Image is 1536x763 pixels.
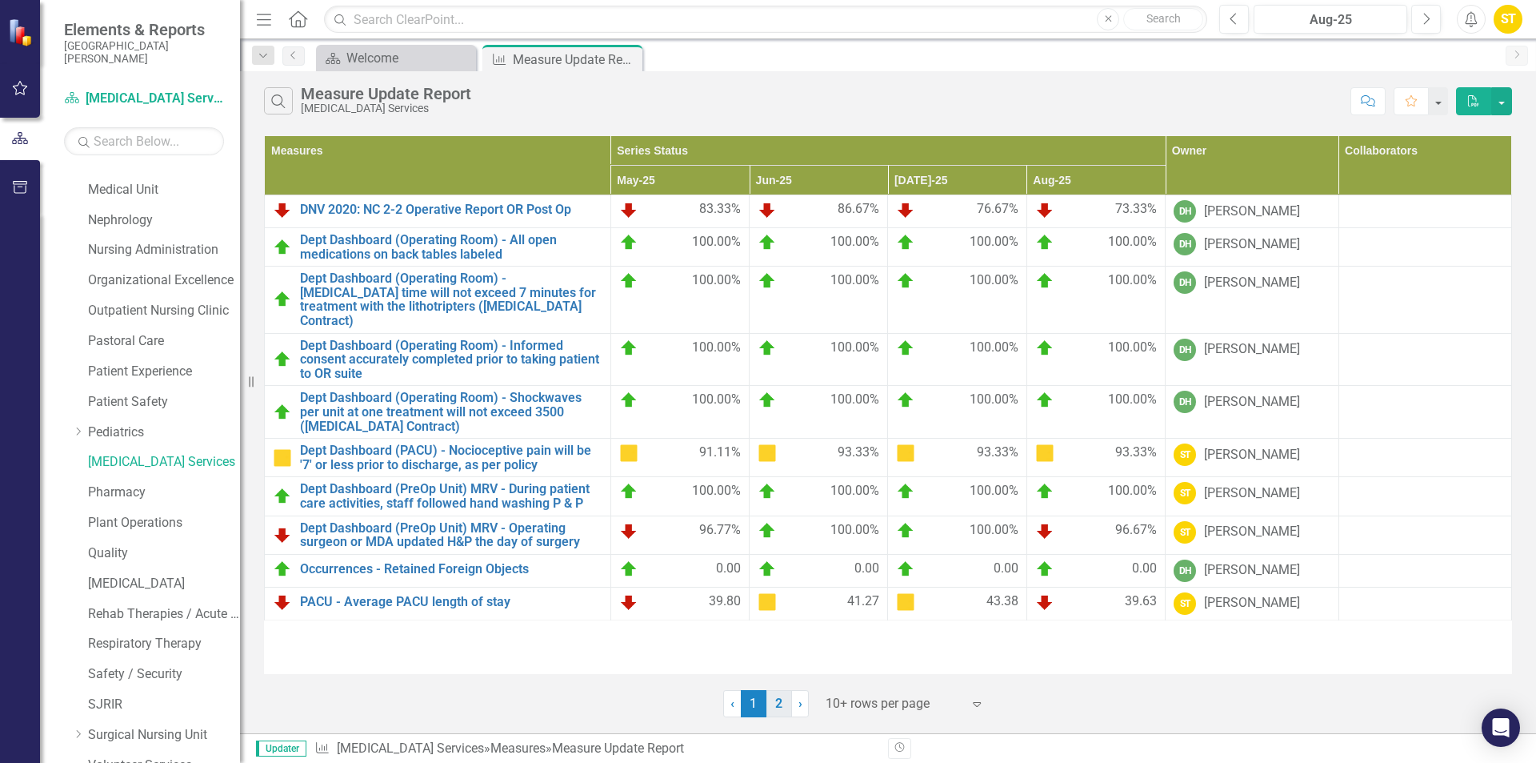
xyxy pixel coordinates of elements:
[273,403,292,422] img: On Target
[88,696,240,714] a: SJRIR
[970,391,1018,410] span: 100.00%
[1174,200,1196,223] div: DH
[265,439,611,477] td: Double-Click to Edit Right Click for Context Menu
[619,592,638,612] img: Below Plan
[619,521,638,540] img: Below Plan
[88,726,240,745] a: Surgical Nursing Unit
[758,391,777,410] img: On Target
[88,575,240,593] a: [MEDICAL_DATA]
[273,448,292,468] img: Caution
[490,741,546,756] a: Measures
[1174,592,1196,615] div: ST
[758,339,777,358] img: On Target
[847,592,879,612] span: 41.27
[1174,339,1196,361] div: DH
[1035,200,1054,219] img: Below Plan
[1115,444,1157,463] span: 93.33%
[337,741,484,756] a: [MEDICAL_DATA] Services
[798,696,802,711] span: ›
[1146,12,1181,25] span: Search
[830,391,879,410] span: 100.00%
[896,233,915,252] img: On Target
[265,386,611,439] td: Double-Click to Edit Right Click for Context Menu
[730,696,734,711] span: ‹
[300,562,602,576] a: Occurrences - Retained Foreign Objects
[619,339,638,358] img: On Target
[619,560,638,579] img: On Target
[300,271,602,327] a: Dept Dashboard (Operating Room) - [MEDICAL_DATA] time will not exceed 7 minutes for treatment wit...
[88,271,240,290] a: Organizational Excellence
[758,521,777,540] img: On Target
[88,665,240,684] a: Safety / Security
[8,18,37,46] img: ClearPoint Strategy
[1125,592,1157,612] span: 39.63
[610,554,749,587] td: Double-Click to Edit
[896,560,915,579] img: On Target
[88,453,240,472] a: [MEDICAL_DATA] Services
[88,241,240,259] a: Nursing Administration
[970,339,1018,358] span: 100.00%
[758,482,777,501] img: On Target
[709,592,741,612] span: 39.80
[1108,339,1157,358] span: 100.00%
[1204,484,1300,503] div: [PERSON_NAME]
[300,521,602,549] a: Dept Dashboard (PreOp Unit) MRV - Operating surgeon or MDA updated H&P the day of surgery
[256,741,306,757] span: Updater
[1204,203,1300,221] div: [PERSON_NAME]
[273,592,292,612] img: Below Plan
[301,102,471,114] div: [MEDICAL_DATA] Services
[1259,10,1402,30] div: Aug-25
[88,181,240,199] a: Medical Unit
[896,482,915,501] img: On Target
[610,587,749,620] td: Double-Click to Edit
[1174,482,1196,504] div: ST
[838,444,879,463] span: 93.33%
[1035,482,1054,501] img: On Target
[699,200,741,219] span: 83.33%
[750,554,888,587] td: Double-Click to Edit
[265,477,611,516] td: Double-Click to Edit Right Click for Context Menu
[1204,523,1300,541] div: [PERSON_NAME]
[896,391,915,410] img: On Target
[758,200,777,219] img: Below Plan
[324,6,1207,34] input: Search ClearPoint...
[1035,560,1054,579] img: On Target
[88,544,240,563] a: Quality
[977,444,1018,463] span: 93.33%
[741,690,766,717] span: 1
[1204,393,1300,412] div: [PERSON_NAME]
[619,200,638,219] img: Below Plan
[619,444,638,463] img: Caution
[896,200,915,219] img: Below Plan
[619,482,638,501] img: On Target
[1204,446,1300,464] div: [PERSON_NAME]
[970,482,1018,501] span: 100.00%
[300,233,602,261] a: Dept Dashboard (Operating Room) - All open medications on back tables labeled
[1494,5,1522,34] div: ST
[273,290,292,309] img: On Target
[896,271,915,291] img: On Target
[88,211,240,230] a: Nephrology
[994,560,1018,579] span: 0.00
[1035,391,1054,410] img: On Target
[896,592,915,612] img: Caution
[300,391,602,433] a: Dept Dashboard (Operating Room) - Shockwaves per unit at one treatment will not exceed 3500 ([MED...
[1204,340,1300,359] div: [PERSON_NAME]
[888,554,1026,587] td: Double-Click to Edit
[896,339,915,358] img: On Target
[1035,339,1054,358] img: On Target
[692,339,741,358] span: 100.00%
[758,233,777,252] img: On Target
[265,228,611,267] td: Double-Click to Edit Right Click for Context Menu
[758,271,777,291] img: On Target
[758,560,777,579] img: On Target
[1108,391,1157,410] span: 100.00%
[758,444,777,463] img: Caution
[1482,709,1520,747] div: Open Intercom Messenger
[854,560,879,579] span: 0.00
[1132,560,1157,579] span: 0.00
[265,554,611,587] td: Double-Click to Edit Right Click for Context Menu
[970,271,1018,291] span: 100.00%
[88,605,240,624] a: Rehab Therapies / Acute Wound Care
[1174,271,1196,294] div: DH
